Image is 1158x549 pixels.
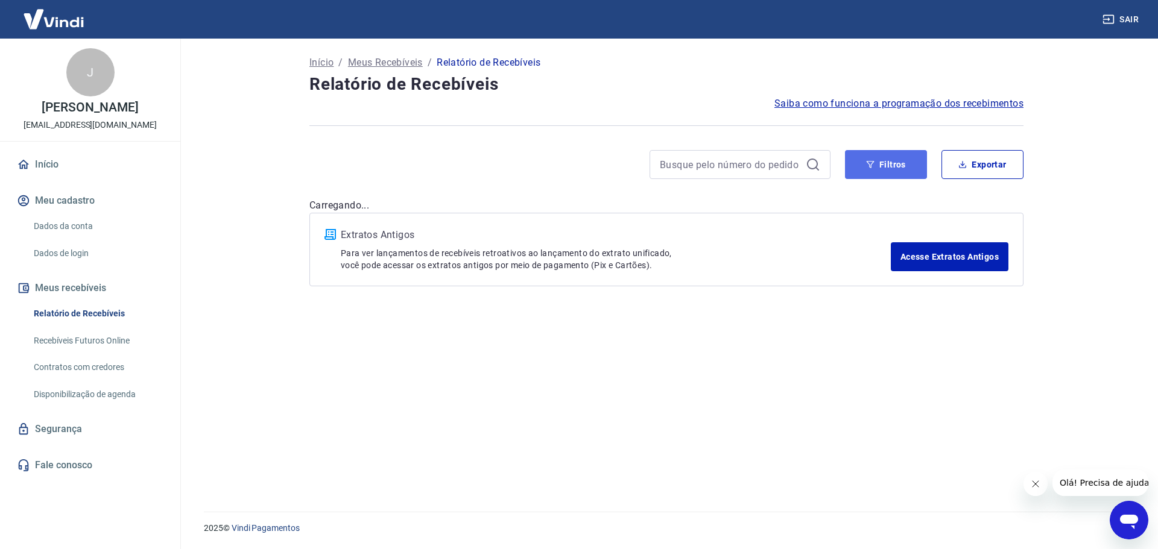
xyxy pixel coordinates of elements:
a: Acesse Extratos Antigos [891,242,1008,271]
button: Exportar [941,150,1024,179]
iframe: Botão para abrir a janela de mensagens [1110,501,1148,539]
a: Meus Recebíveis [348,55,423,70]
img: Vindi [14,1,93,37]
p: 2025 © [204,522,1129,535]
a: Início [14,151,166,178]
p: Extratos Antigos [341,228,891,242]
a: Relatório de Recebíveis [29,301,166,326]
button: Sair [1100,8,1144,31]
a: Contratos com credores [29,355,166,380]
div: J [66,48,115,96]
p: / [428,55,432,70]
a: Início [309,55,334,70]
a: Dados de login [29,241,166,266]
a: Disponibilização de agenda [29,382,166,407]
iframe: Mensagem da empresa [1052,469,1148,496]
img: ícone [324,229,336,240]
button: Meu cadastro [14,187,166,214]
p: Carregando... [309,198,1024,213]
a: Dados da conta [29,214,166,239]
a: Saiba como funciona a programação dos recebimentos [774,96,1024,111]
h4: Relatório de Recebíveis [309,72,1024,96]
p: [EMAIL_ADDRESS][DOMAIN_NAME] [24,119,157,131]
p: Relatório de Recebíveis [437,55,540,70]
a: Fale conosco [14,452,166,478]
a: Vindi Pagamentos [232,523,300,533]
p: / [338,55,343,70]
iframe: Fechar mensagem [1024,472,1048,496]
span: Olá! Precisa de ajuda? [7,8,101,18]
button: Filtros [845,150,927,179]
a: Recebíveis Futuros Online [29,328,166,353]
a: Segurança [14,416,166,442]
p: Para ver lançamentos de recebíveis retroativos ao lançamento do extrato unificado, você pode aces... [341,247,891,271]
input: Busque pelo número do pedido [660,155,801,174]
button: Meus recebíveis [14,275,166,301]
p: [PERSON_NAME] [42,101,138,114]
